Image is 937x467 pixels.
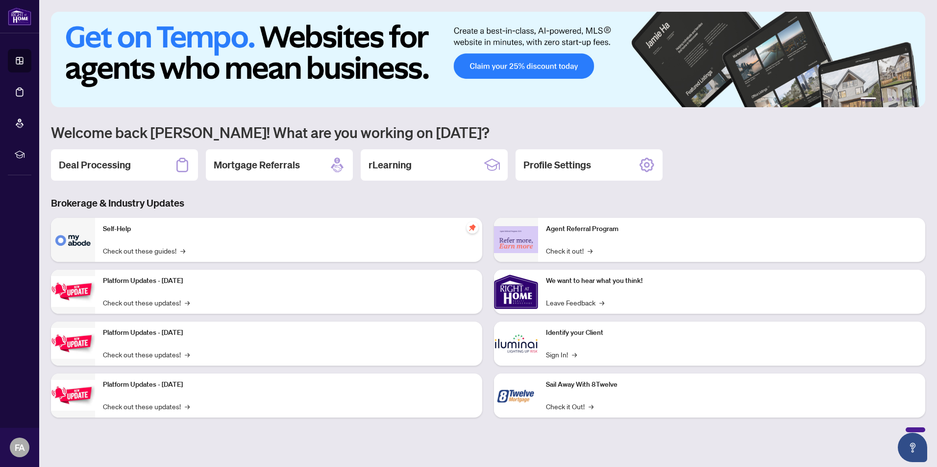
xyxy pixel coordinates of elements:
[896,97,900,101] button: 4
[185,297,190,308] span: →
[546,349,577,360] a: Sign In!→
[103,297,190,308] a: Check out these updates!→
[912,97,915,101] button: 6
[546,276,917,286] p: We want to hear what you think!
[51,123,925,141] h1: Welcome back [PERSON_NAME]! What are you working on [DATE]?
[898,433,927,462] button: Open asap
[546,297,604,308] a: Leave Feedback→
[185,349,190,360] span: →
[494,322,538,366] img: Identify your Client
[861,97,876,101] button: 1
[904,97,908,101] button: 5
[8,7,31,25] img: logo
[880,97,884,101] button: 2
[494,374,538,418] img: Sail Away With 8Twelve
[103,401,190,412] a: Check out these updates!→
[51,12,925,107] img: Slide 0
[572,349,577,360] span: →
[103,349,190,360] a: Check out these updates!→
[546,327,917,338] p: Identify your Client
[103,276,474,286] p: Platform Updates - [DATE]
[546,379,917,390] p: Sail Away With 8Twelve
[15,441,25,454] span: FA
[103,327,474,338] p: Platform Updates - [DATE]
[546,245,592,256] a: Check it out!→
[103,224,474,234] p: Self-Help
[51,328,95,359] img: Platform Updates - July 8, 2025
[588,245,592,256] span: →
[494,226,538,253] img: Agent Referral Program
[51,276,95,307] img: Platform Updates - July 21, 2025
[369,158,412,172] h2: rLearning
[599,297,604,308] span: →
[494,270,538,314] img: We want to hear what you think!
[888,97,892,101] button: 3
[523,158,591,172] h2: Profile Settings
[51,218,95,262] img: Self-Help
[103,379,474,390] p: Platform Updates - [DATE]
[467,222,478,233] span: pushpin
[51,196,925,210] h3: Brokerage & Industry Updates
[546,224,917,234] p: Agent Referral Program
[59,158,131,172] h2: Deal Processing
[589,401,593,412] span: →
[180,245,185,256] span: →
[103,245,185,256] a: Check out these guides!→
[214,158,300,172] h2: Mortgage Referrals
[51,380,95,411] img: Platform Updates - June 23, 2025
[546,401,593,412] a: Check it Out!→
[185,401,190,412] span: →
